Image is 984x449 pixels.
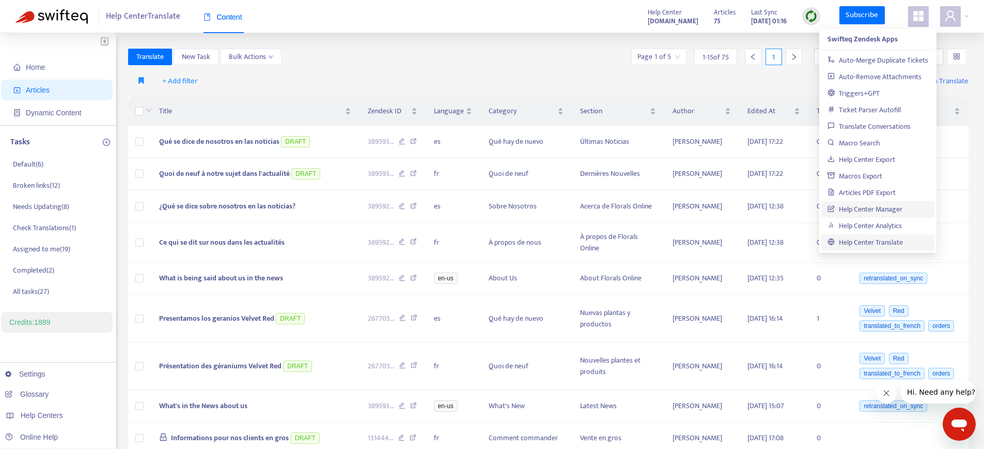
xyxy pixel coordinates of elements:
[368,313,395,324] span: 267703 ...
[808,223,850,263] td: 0
[434,106,464,117] span: Language
[808,342,850,390] td: 0
[480,97,572,126] th: Category
[827,54,928,66] a: Auto-Merge Duplicate Tickets
[159,360,282,372] span: Présentation des géraniums Velvet Red
[13,286,49,297] p: All tasks ( 27 )
[159,168,290,179] span: Quoi de neuf à notre sujet dans l'actualité
[747,360,783,372] span: [DATE] 16:14
[664,223,739,263] td: [PERSON_NAME]
[480,126,572,158] td: Qué hay de nuevo
[808,97,850,126] th: Tasks
[5,390,49,398] a: Glossary
[368,273,394,284] span: 389592 ...
[827,121,911,132] a: Translate Conversations
[747,136,783,147] span: [DATE] 17:22
[10,136,30,148] p: Tasks
[15,9,88,24] img: Swifteq
[860,273,927,284] span: retranslated_on_sync
[368,432,394,444] span: 131444 ...
[912,10,925,22] span: appstore
[480,190,572,223] td: Sobre Nosotros
[426,158,480,191] td: fr
[805,10,818,23] img: sync.dc5367851b00ba804db3.png
[106,7,180,26] span: Help Center Translate
[283,361,312,372] span: DRAFT
[26,63,45,71] span: Home
[664,126,739,158] td: [PERSON_NAME]
[21,411,63,420] span: Help Centers
[368,136,394,147] span: 389593 ...
[648,15,698,27] a: [DOMAIN_NAME]
[368,201,394,212] span: 389592 ...
[664,390,739,423] td: [PERSON_NAME]
[572,263,664,295] td: About Florals Online
[943,408,976,441] iframe: Button to launch messaging window
[714,16,721,27] strong: 75
[572,342,664,390] td: Nouvelles plantes et produits
[572,390,664,423] td: Latest News
[480,263,572,295] td: About Us
[13,244,70,255] p: Assigned to me ( 19 )
[13,222,76,233] p: Check Translations ( 1 )
[426,190,480,223] td: es
[13,201,69,212] p: Needs Updating ( 8 )
[747,168,783,179] span: [DATE] 17:22
[860,320,924,332] span: translated_to_french
[268,54,273,59] span: down
[808,390,850,423] td: 0
[827,203,902,215] a: Help Center Manager
[901,381,976,403] iframe: Message from company
[664,295,739,342] td: [PERSON_NAME]
[480,223,572,263] td: À propos de nous
[128,49,172,65] button: Translate
[360,97,426,126] th: Zendesk ID
[159,433,167,441] span: lock
[204,13,242,21] span: Content
[136,51,164,63] span: Translate
[229,51,273,63] span: Bulk Actions
[827,220,902,232] a: Help Center Analytics
[747,312,783,324] span: [DATE] 16:14
[26,86,50,94] span: Articles
[13,64,21,71] span: home
[159,136,279,147] span: Qué se dice de nosotros en las noticias
[13,180,60,191] p: Broken links ( 12 )
[572,295,664,342] td: Nuevas plantas y productos
[159,312,274,324] span: Presentamos los geranios Velvet Red
[817,106,833,117] span: Tasks
[808,263,850,295] td: 0
[648,16,698,27] strong: [DOMAIN_NAME]
[673,106,723,117] span: Author
[860,368,924,379] span: translated_to_french
[714,7,736,18] span: Articles
[702,52,729,63] span: 1 - 15 of 75
[159,106,343,117] span: Title
[489,106,556,117] span: Category
[368,237,394,248] span: 389592 ...
[5,433,58,441] a: Online Help
[664,158,739,191] td: [PERSON_NAME]
[162,75,198,87] span: + Add filter
[426,342,480,390] td: fr
[204,13,211,21] span: book
[368,106,409,117] span: Zendesk ID
[808,190,850,223] td: 0
[860,400,927,412] span: retranslated_on_sync
[426,223,480,263] td: fr
[747,400,784,412] span: [DATE] 15:07
[13,265,54,276] p: Completed ( 2 )
[860,305,885,317] span: Velvet
[664,342,739,390] td: [PERSON_NAME]
[827,170,882,182] a: Macros Export
[572,126,664,158] td: Últimas Noticias
[790,53,798,61] span: right
[827,154,895,166] a: Help Center Export
[876,383,897,403] iframe: Close message
[572,97,664,126] th: Section
[221,49,282,65] button: Bulk Actionsdown
[808,126,850,158] td: 0
[9,318,50,326] a: Credits:1889
[480,390,572,423] td: What's New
